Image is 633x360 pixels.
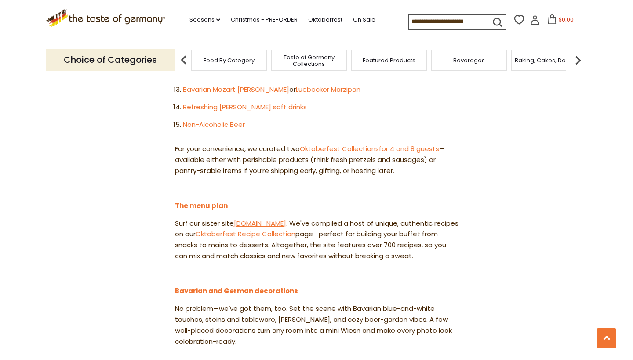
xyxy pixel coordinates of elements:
[559,16,574,23] span: $0.00
[353,15,375,25] a: On Sale
[569,51,587,69] img: next arrow
[300,144,379,153] a: Oktoberfest Collections
[204,57,255,64] a: Food By Category
[175,218,458,262] p: Surf our sister site . We've compiled a host of unique, authentic recipes on our page—perfect for...
[183,85,289,94] a: Bavarian Mozart [PERSON_NAME]
[175,144,458,176] p: For your convenience, we curated two —available either with perishable products (think fresh pret...
[183,120,245,129] a: Non-Alcoholic Beer
[234,219,286,228] a: [DOMAIN_NAME]
[363,57,415,64] a: Featured Products
[231,15,298,25] a: Christmas - PRE-ORDER
[453,57,485,64] a: Beverages
[196,229,295,238] a: Oktoberfest Recipe Collection
[175,286,298,295] a: Bavarian and German decorations
[189,15,220,25] a: Seasons
[183,102,307,112] a: Refreshing [PERSON_NAME] soft drinks
[542,14,579,28] button: $0.00
[175,303,458,347] p: No problem—we’ve got them, too. Set the scene with Bavarian blue-and-white touches, steins and ta...
[46,49,175,71] p: Choice of Categories
[515,57,583,64] a: Baking, Cakes, Desserts
[175,51,193,69] img: previous arrow
[308,15,342,25] a: Oktoberfest
[296,85,360,94] a: Luebecker Marzipan
[379,144,439,153] a: for 4 and 8 guests
[175,201,228,210] a: The menu plan
[183,84,458,95] li: or
[274,54,344,67] a: Taste of Germany Collections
